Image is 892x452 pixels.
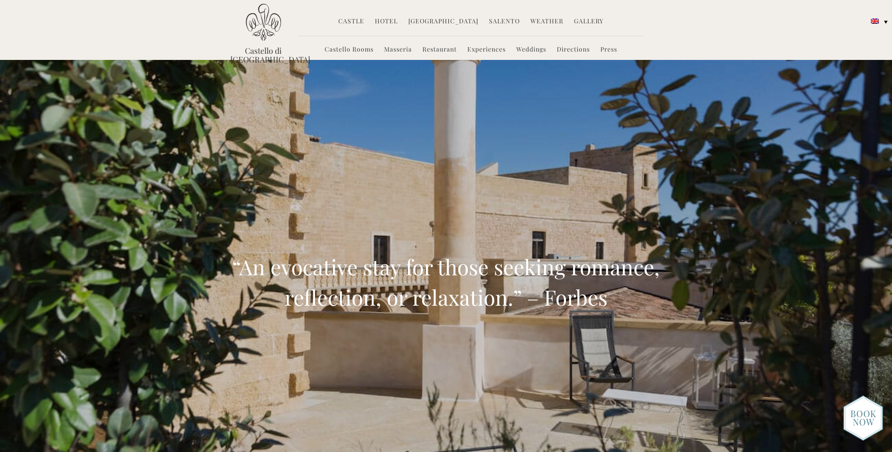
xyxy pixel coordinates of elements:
[843,395,883,441] img: new-booknow.png
[384,45,412,55] a: Masseria
[408,17,478,27] a: [GEOGRAPHIC_DATA]
[232,252,660,311] span: “An evocative stay for those seeking romance, reflection, or relaxation.” – Forbes
[516,45,546,55] a: Weddings
[489,17,520,27] a: Salento
[338,17,364,27] a: Castle
[600,45,617,55] a: Press
[557,45,590,55] a: Directions
[246,4,281,41] img: Castello di Ugento
[422,45,457,55] a: Restaurant
[467,45,506,55] a: Experiences
[530,17,563,27] a: Weather
[574,17,603,27] a: Gallery
[230,46,296,64] a: Castello di [GEOGRAPHIC_DATA]
[325,45,374,55] a: Castello Rooms
[375,17,398,27] a: Hotel
[871,19,879,24] img: English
